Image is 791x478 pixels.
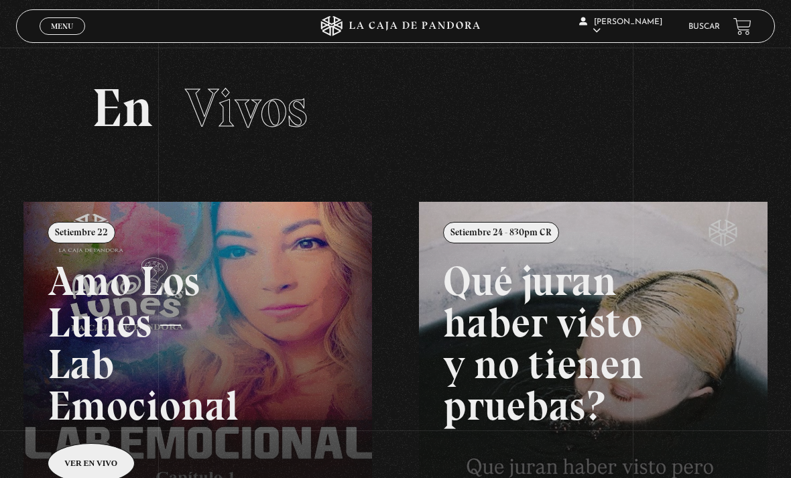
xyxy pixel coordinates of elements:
span: Menu [51,22,73,30]
h2: En [92,81,699,135]
a: View your shopping cart [733,17,751,36]
a: Buscar [688,23,720,31]
span: [PERSON_NAME] [579,18,662,35]
span: Cerrar [47,34,78,43]
span: Vivos [185,76,308,140]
